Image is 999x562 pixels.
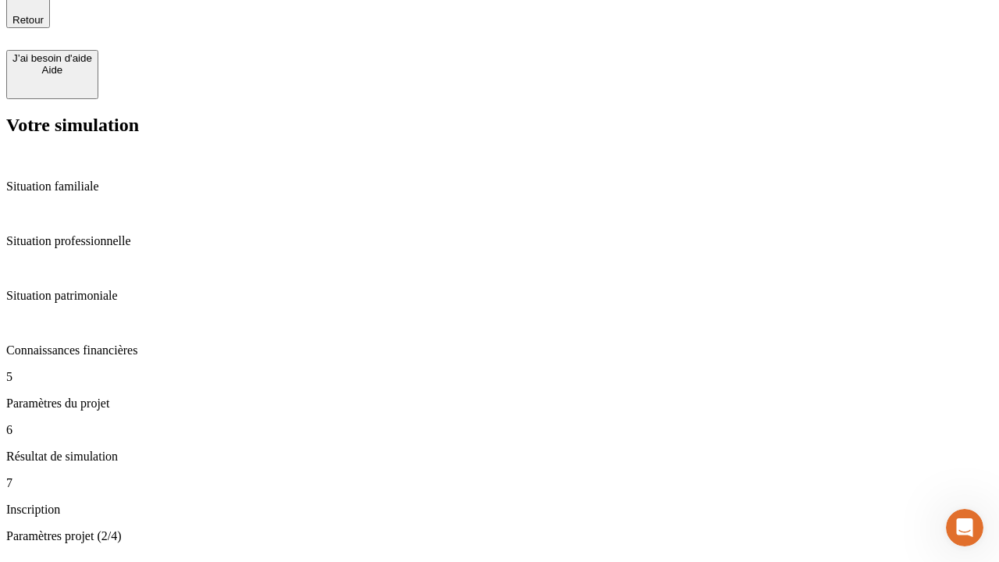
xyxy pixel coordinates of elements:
[6,503,993,517] p: Inscription
[12,14,44,26] span: Retour
[6,370,993,384] p: 5
[6,529,993,543] p: Paramètres projet (2/4)
[6,234,993,248] p: Situation professionnelle
[6,450,993,464] p: Résultat de simulation
[6,343,993,357] p: Connaissances financières
[6,397,993,411] p: Paramètres du projet
[6,476,993,490] p: 7
[6,115,993,136] h2: Votre simulation
[6,289,993,303] p: Situation patrimoniale
[946,509,983,546] iframe: Intercom live chat
[6,180,993,194] p: Situation familiale
[12,52,92,64] div: J’ai besoin d'aide
[6,423,993,437] p: 6
[12,64,92,76] div: Aide
[6,50,98,99] button: J’ai besoin d'aideAide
